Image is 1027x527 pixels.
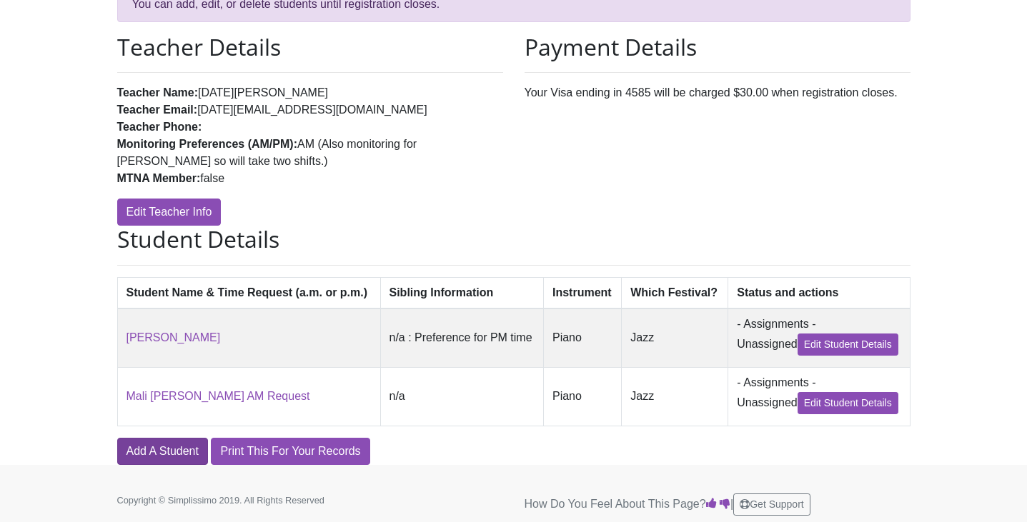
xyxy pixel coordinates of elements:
[728,367,910,426] td: - Assignments - Unassigned
[126,390,310,402] a: Mali [PERSON_NAME] AM Request
[117,34,503,61] h2: Teacher Details
[622,367,728,426] td: Jazz
[543,308,621,368] td: Piano
[117,138,297,150] strong: Monitoring Preferences (AM/PM):
[211,438,369,465] a: Print This For Your Records
[798,333,898,356] a: Edit Student Details
[543,277,621,308] th: Instrument
[117,199,222,226] a: Edit Teacher Info
[117,226,911,253] h2: Student Details
[543,367,621,426] td: Piano
[117,438,208,465] a: Add A Student
[380,277,543,308] th: Sibling Information
[117,121,202,133] strong: Teacher Phone:
[733,493,810,516] button: Get Support
[525,34,911,61] h2: Payment Details
[117,84,503,101] li: [DATE][PERSON_NAME]
[126,331,221,343] a: [PERSON_NAME]
[514,34,921,226] div: Your Visa ending in 4585 will be charged $30.00 when registration closes.
[117,86,199,99] strong: Teacher Name:
[728,277,910,308] th: Status and actions
[798,392,898,414] a: Edit Student Details
[117,170,503,187] li: false
[117,101,503,119] li: [DATE][EMAIL_ADDRESS][DOMAIN_NAME]
[380,308,543,368] td: n/a : Preference for PM time
[622,277,728,308] th: Which Festival?
[117,172,201,184] strong: MTNA Member:
[117,493,367,507] p: Copyright © Simplissimo 2019. All Rights Reserved
[117,104,198,116] strong: Teacher Email:
[117,277,380,308] th: Student Name & Time Request (a.m. or p.m.)
[525,493,911,516] p: How Do You Feel About This Page? |
[728,308,910,368] td: - Assignments - Unassigned
[380,367,543,426] td: n/a
[622,308,728,368] td: Jazz
[117,136,503,170] li: AM (Also monitoring for [PERSON_NAME] so will take two shifts.)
